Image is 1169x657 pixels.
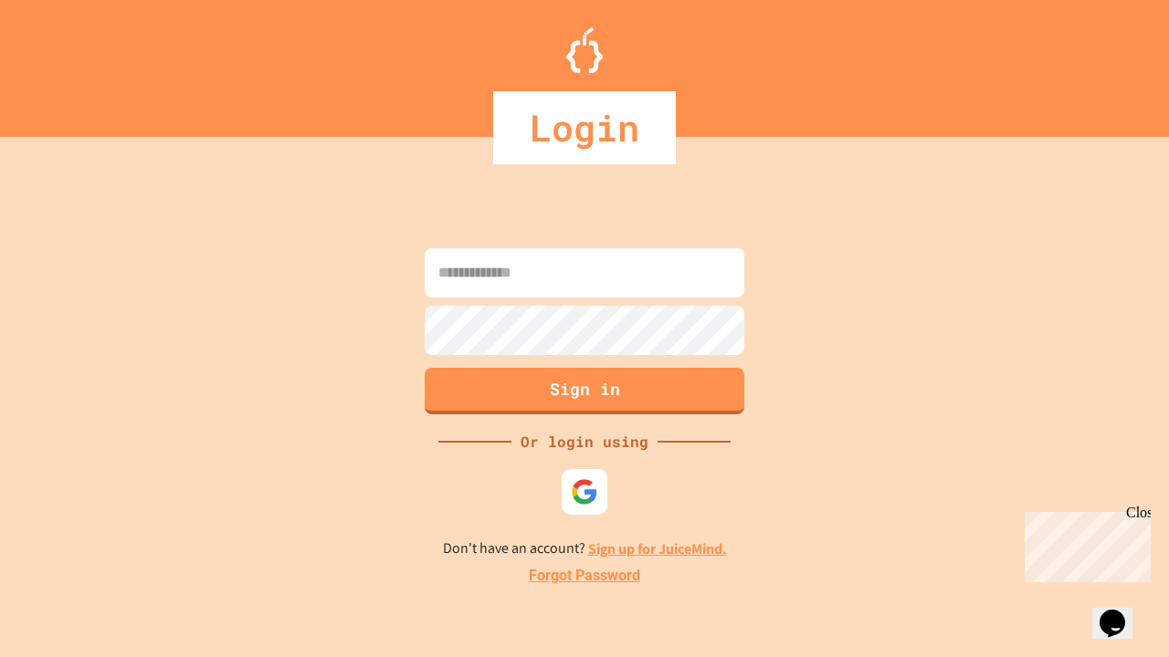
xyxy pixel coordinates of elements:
img: Logo.svg [566,27,603,73]
iframe: chat widget [1092,584,1151,639]
a: Forgot Password [529,565,640,587]
div: Chat with us now!Close [7,7,126,116]
button: Sign in [425,368,744,414]
a: Sign up for JuiceMind. [588,539,727,558]
div: Login [493,91,676,164]
iframe: chat widget [1017,505,1151,582]
div: Or login using [511,431,658,453]
img: google-icon.svg [571,478,598,506]
p: Don't have an account? [443,537,727,560]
